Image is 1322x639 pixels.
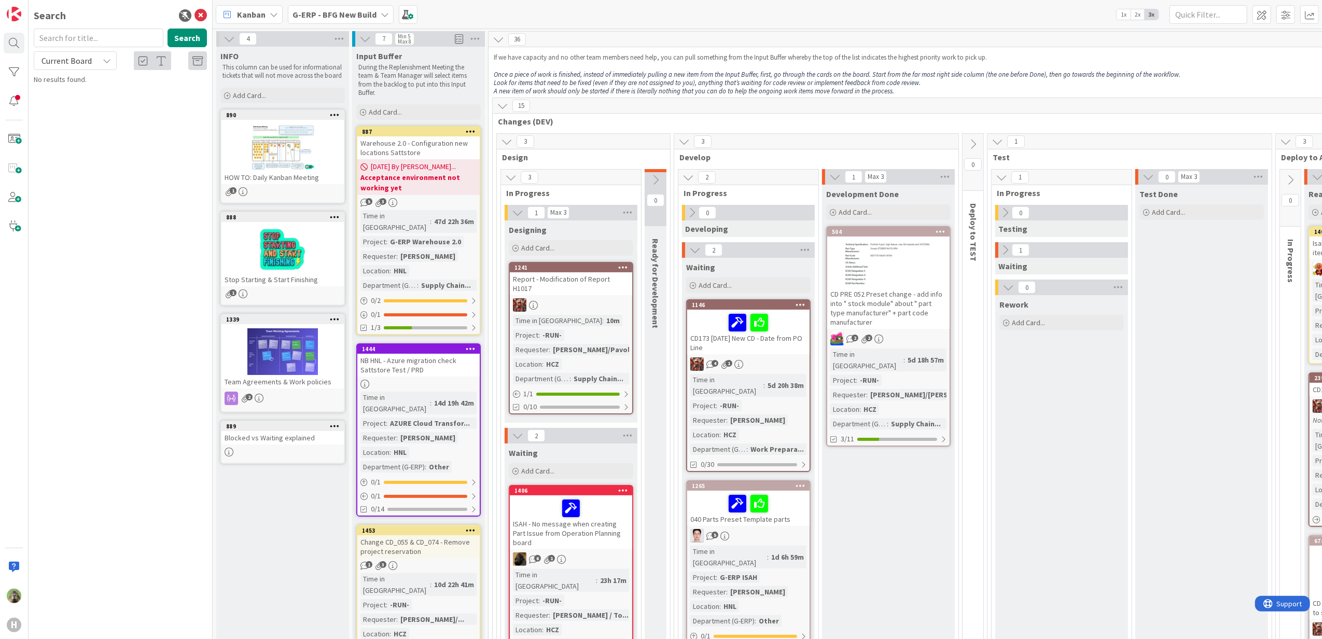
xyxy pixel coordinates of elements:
div: Location [690,601,719,612]
img: JK [830,332,844,345]
div: 888 [221,213,344,222]
div: 040 Parts Preset Template parts [687,491,810,526]
span: Rework [999,299,1028,310]
span: : [430,579,432,590]
div: Change CD_055 & CD_074 - Remove project reservation [357,535,480,558]
div: 1241 [510,263,632,272]
span: 15 [512,100,530,112]
span: : [767,551,769,563]
span: In Progress [997,188,1119,198]
div: Time in [GEOGRAPHIC_DATA] [690,546,767,568]
div: 5d 18h 57m [905,354,947,366]
span: Testing [998,224,1027,234]
div: Requester [690,586,726,598]
span: : [538,329,540,341]
div: NB HNL - Azure migration check Sattstore Test / PRD [357,354,480,377]
div: Max 3 [1181,174,1197,179]
div: 890 [226,112,344,119]
div: Time in [GEOGRAPHIC_DATA] [360,392,430,414]
div: Project [830,374,856,386]
span: 3 [694,135,712,148]
span: : [386,418,387,429]
div: Department (G-ERP) [830,418,887,429]
div: 889Blocked vs Waiting explained [221,422,344,444]
span: In Progress [684,188,805,198]
div: Project [360,599,386,610]
div: HNL [391,447,409,458]
div: -RUN- [387,599,412,610]
span: Test Done [1139,189,1178,199]
span: 2x [1131,9,1145,20]
div: Time in [GEOGRAPHIC_DATA] [690,374,763,397]
div: Requester [690,414,726,426]
b: G-ERP - BFG New Build [293,9,377,20]
span: : [746,443,748,455]
span: 0 [1158,171,1176,183]
span: Add Card... [369,107,402,117]
div: Min 5 [398,34,410,39]
div: Location [690,429,719,440]
span: Input Buffer [356,51,402,61]
div: Time in [GEOGRAPHIC_DATA] [360,210,430,233]
div: Requester [513,344,549,355]
span: 3 [1296,135,1313,148]
div: Max 3 [868,174,884,179]
span: : [716,400,717,411]
div: Location [513,624,542,635]
div: Department (G-ERP) [690,615,755,627]
a: 504CD PRE 052 Preset change - add info into " stock module" about " part type manufacturer" + par... [826,226,951,447]
div: AZURE Cloud Transfor... [387,418,472,429]
span: 0 [1282,194,1299,206]
div: 1241Report - Modification of Report H1017 [510,263,632,295]
div: 1406 [514,487,632,494]
span: 2 [246,394,253,400]
div: Warehouse 2.0 - Configuration new locations Sattstore [357,136,480,159]
img: Visit kanbanzone.com [7,7,21,21]
div: G-ERP ISAH [717,572,760,583]
div: ND [510,552,632,566]
span: : [726,586,728,598]
span: In Progress [1286,239,1296,283]
span: Ready for Development [650,239,661,328]
img: JK [690,357,704,371]
div: HCZ [861,404,879,415]
div: 504 [832,228,950,235]
div: Department (G-ERP) [360,280,417,291]
span: 1 [366,561,372,568]
span: 1x [1117,9,1131,20]
span: 1/3 [371,322,381,333]
span: : [549,609,550,621]
a: 1339Team Agreements & Work policies [220,314,345,412]
div: CD PRE 052 Preset change - add info into " stock module" about " part type manufacturer" + part c... [827,287,950,329]
div: 14d 19h 42m [432,397,477,409]
div: [PERSON_NAME]/[PERSON_NAME]... [868,389,992,400]
div: 47d 22h 36m [432,216,477,227]
span: 1 [527,206,545,219]
div: No results found. [34,74,207,85]
div: Requester [513,609,549,621]
span: 6 [534,555,541,562]
div: HNL [721,601,739,612]
span: 2 [852,335,858,341]
span: Test [993,152,1259,162]
span: : [719,601,721,612]
span: 2 [698,171,716,184]
span: Add Card... [1012,318,1045,327]
div: 889 [226,423,344,430]
span: : [542,358,544,370]
span: Waiting [509,448,538,458]
div: G-ERP Warehouse 2.0 [387,236,464,247]
button: Search [168,29,207,47]
span: : [430,397,432,409]
div: Requester [360,251,396,262]
div: 504 [827,227,950,237]
div: 504CD PRE 052 Preset change - add info into " stock module" about " part type manufacturer" + par... [827,227,950,329]
span: 0/10 [523,401,537,412]
span: 3 [380,561,386,568]
div: HCZ [721,429,739,440]
span: 36 [508,33,526,46]
p: During the Replenishment Meeting the team & Team Manager will select items from the backlog to pu... [358,63,479,97]
div: 1339 [221,315,344,324]
span: : [569,373,571,384]
span: : [538,595,540,606]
